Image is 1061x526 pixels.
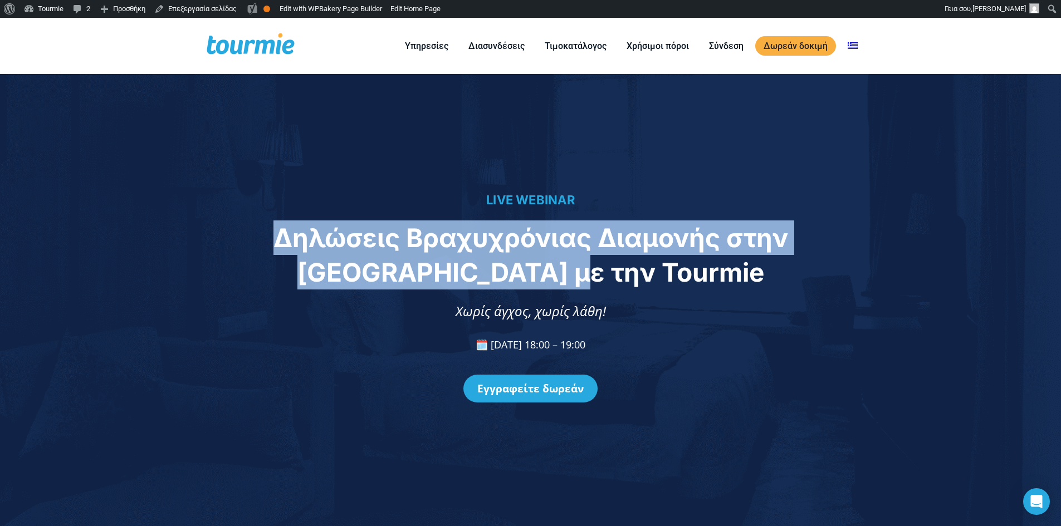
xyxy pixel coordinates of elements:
a: Χρήσιμοι πόροι [618,39,697,53]
div: Open Intercom Messenger [1023,488,1050,515]
div: OK [263,6,270,12]
a: Αλλαγή σε [839,39,866,53]
a: Τιμοκατάλογος [536,39,615,53]
a: Σύνδεση [701,39,752,53]
span: Δηλώσεις Βραχυχρόνιας Διαμονής στην [GEOGRAPHIC_DATA] με την Tourmie [273,222,788,288]
a: Διασυνδέσεις [460,39,533,53]
span: Τηλέφωνο [307,45,351,57]
span: [PERSON_NAME] [972,4,1026,13]
a: Εγγραφείτε δωρεάν [463,375,598,402]
span: LIVE WEBINAR [486,193,575,207]
span: Χωρίς άγχος, χωρίς λάθη! [456,302,606,320]
a: Δωρεάν δοκιμή [755,36,836,56]
a: Υπηρεσίες [397,39,457,53]
span: 🗓️ [DATE] 18:00 – 19:00 [476,338,585,351]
